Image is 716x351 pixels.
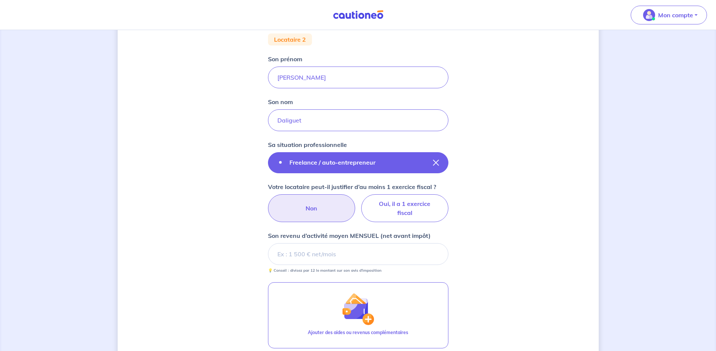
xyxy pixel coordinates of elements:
div: Locataire 2 [268,33,312,45]
button: illu_wallet.svgAjouter des aides ou revenus complémentaires [268,282,448,348]
input: Ex : 1 500 € net/mois [268,243,448,265]
p: Sa situation professionnelle [268,140,347,149]
p: 💡 Conseil : divisez par 12 le montant sur son avis d'imposition [268,268,381,273]
img: illu_wallet.svg [342,293,374,325]
p: Mon compte [658,11,693,20]
input: John [268,67,448,88]
label: Oui, il a 1 exercice fiscal [361,194,448,222]
p: Votre locataire peut-il justifier d’au moins 1 exercice fiscal ? [268,182,436,191]
p: Son revenu d’activité moyen MENSUEL (net avant impôt) [268,231,431,240]
button: illu_account_valid_menu.svgMon compte [631,6,707,24]
button: Freelance / auto-entrepreneur [268,152,448,173]
img: illu_account_valid_menu.svg [643,9,655,21]
p: Ajouter des aides ou revenus complémentaires [308,329,408,336]
label: Non [268,194,355,222]
p: Son nom [268,97,293,106]
p: Freelance / auto-entrepreneur [289,158,375,167]
input: Doe [268,109,448,131]
img: Cautioneo [330,10,386,20]
p: Son prénom [268,54,302,64]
